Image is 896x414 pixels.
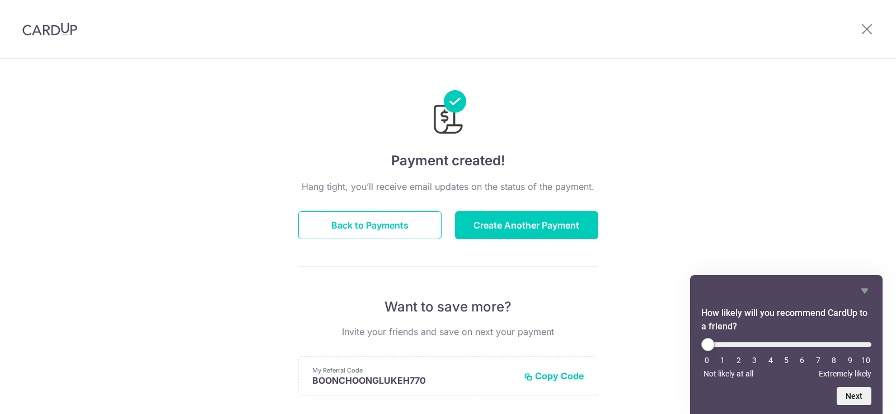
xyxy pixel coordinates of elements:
p: BOONCHOONGLUKEH770 [312,375,515,386]
img: CardUp [22,22,77,36]
button: Hide survey [858,284,871,297]
li: 2 [733,356,744,365]
li: 8 [828,356,839,365]
h4: Payment created! [298,151,598,171]
li: 3 [749,356,760,365]
li: 9 [845,356,856,365]
div: How likely will you recommend CardUp to a friend? Select an option from 0 to 10, with 0 being Not... [701,284,871,405]
div: How likely will you recommend CardUp to a friend? Select an option from 0 to 10, with 0 being Not... [701,338,871,378]
p: Invite your friends and save on next your payment [298,325,598,338]
li: 4 [765,356,776,365]
span: Extremely likely [819,369,871,378]
button: Next question [837,387,871,405]
button: Back to Payments [298,211,442,239]
li: 6 [796,356,808,365]
li: 0 [701,356,712,365]
img: Payments [430,90,466,137]
h2: How likely will you recommend CardUp to a friend? Select an option from 0 to 10, with 0 being Not... [701,306,871,333]
li: 7 [813,356,824,365]
li: 10 [860,356,871,365]
p: Want to save more? [298,298,598,316]
li: 5 [781,356,792,365]
li: 1 [717,356,728,365]
p: My Referral Code [312,366,515,375]
p: Hang tight, you’ll receive email updates on the status of the payment. [298,180,598,193]
button: Create Another Payment [455,211,598,239]
button: Copy Code [524,370,584,382]
span: Not likely at all [703,369,753,378]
